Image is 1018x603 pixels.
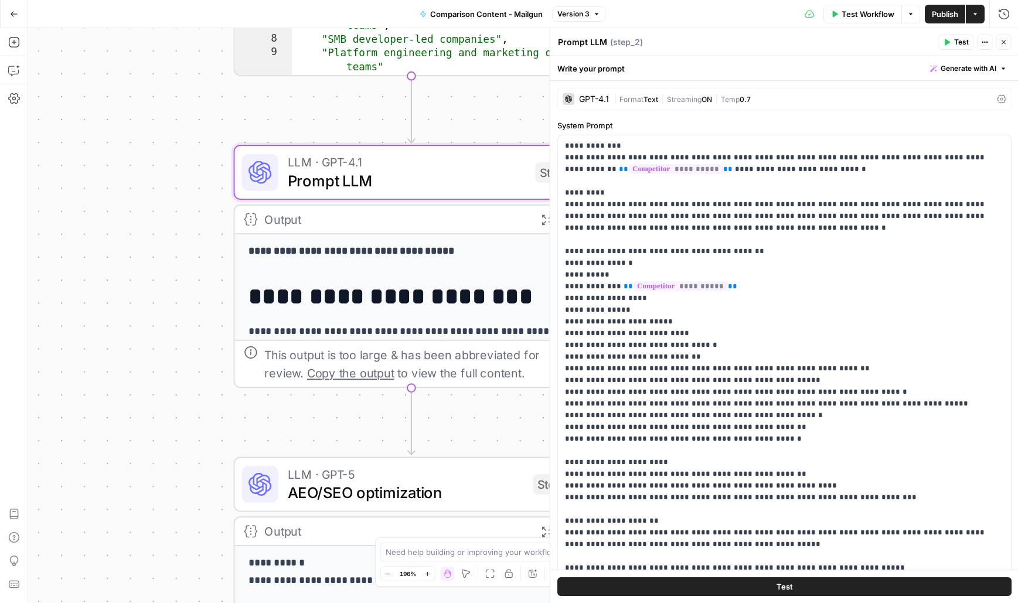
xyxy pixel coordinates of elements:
[235,46,292,74] div: 9
[619,95,644,104] span: Format
[557,577,1012,596] button: Test
[533,474,578,495] div: Step 11
[702,95,712,104] span: ON
[941,63,996,74] span: Generate with AI
[842,8,894,20] span: Test Workflow
[610,36,643,48] span: ( step_2 )
[408,387,415,455] g: Edge from step_2 to step_11
[264,210,526,229] div: Output
[932,8,958,20] span: Publish
[579,95,609,103] div: GPT-4.1
[823,5,901,23] button: Test Workflow
[264,346,578,383] div: This output is too large & has been abbreviated for review. to view the full content.
[644,95,658,104] span: Text
[288,465,524,483] span: LLM · GPT-5
[740,95,751,104] span: 0.7
[413,5,550,23] button: Comparison Content - Mailgun
[235,74,292,87] div: 10
[235,32,292,46] div: 8
[558,36,607,48] textarea: Prompt LLM
[614,93,619,104] span: |
[535,162,578,182] div: Step 2
[288,153,526,171] span: LLM · GPT-4.1
[307,366,394,380] span: Copy the output
[288,481,524,504] span: AEO/SEO optimization
[552,6,605,22] button: Version 3
[925,61,1012,76] button: Generate with AI
[712,93,721,104] span: |
[954,37,969,47] span: Test
[430,8,543,20] span: Comparison Content - Mailgun
[408,75,415,142] g: Edge from step_9 to step_2
[264,522,526,540] div: Output
[400,569,416,578] span: 196%
[658,93,667,104] span: |
[667,95,702,104] span: Streaming
[557,120,1012,131] label: System Prompt
[721,95,740,104] span: Temp
[776,581,792,592] span: Test
[925,5,965,23] button: Publish
[288,169,526,192] span: Prompt LLM
[557,9,590,19] span: Version 3
[938,35,974,50] button: Test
